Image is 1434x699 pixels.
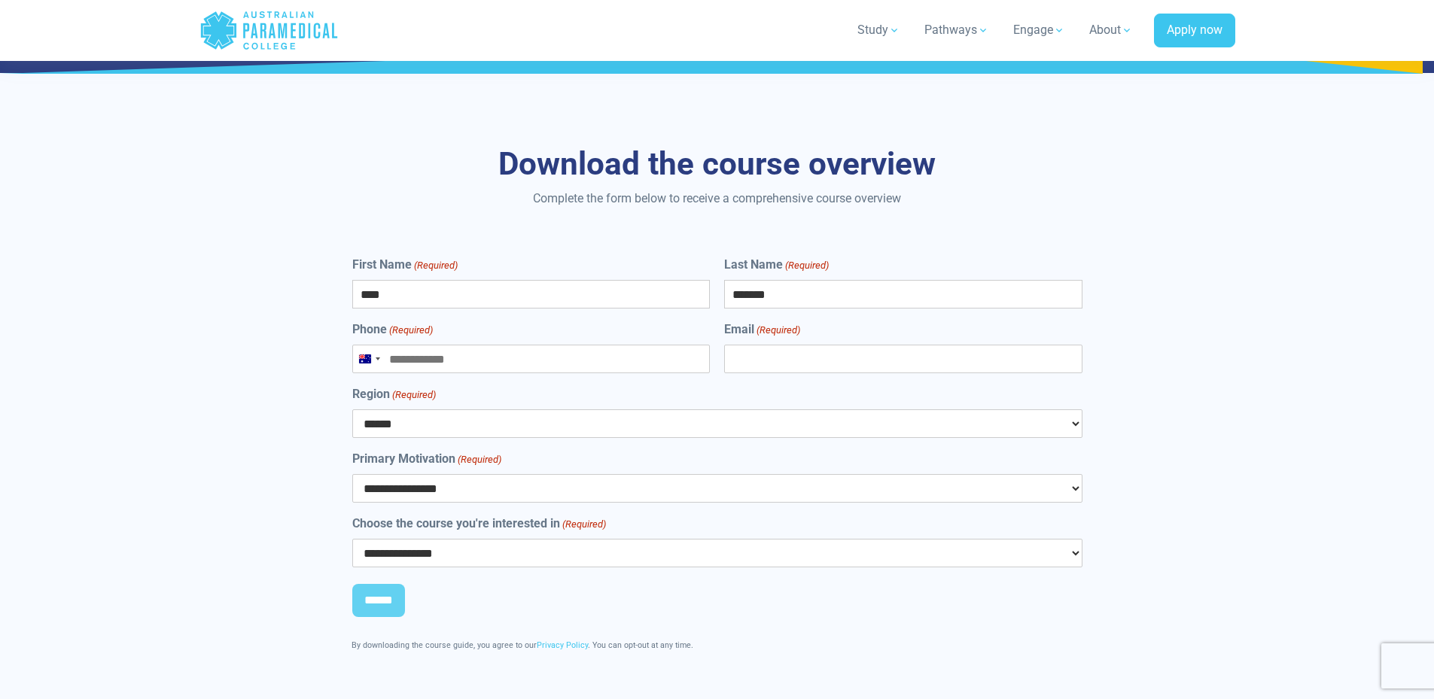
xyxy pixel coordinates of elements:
[353,345,385,372] button: Selected country
[352,256,458,274] label: First Name
[352,321,433,339] label: Phone
[756,323,801,338] span: (Required)
[277,190,1158,208] p: Complete the form below to receive a comprehensive course overview
[199,6,339,55] a: Australian Paramedical College
[915,9,998,51] a: Pathways
[561,517,606,532] span: (Required)
[352,640,693,650] span: By downloading the course guide, you agree to our . You can opt-out at any time.
[391,387,436,403] span: (Required)
[1004,9,1074,51] a: Engage
[388,323,433,338] span: (Required)
[352,385,436,403] label: Region
[848,9,909,51] a: Study
[724,321,800,339] label: Email
[1154,14,1235,48] a: Apply now
[784,258,830,273] span: (Required)
[277,145,1158,184] h3: Download the course overview
[352,450,501,468] label: Primary Motivation
[1080,9,1142,51] a: About
[413,258,458,273] span: (Required)
[724,256,829,274] label: Last Name
[537,640,588,650] a: Privacy Policy
[456,452,501,467] span: (Required)
[352,515,606,533] label: Choose the course you're interested in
